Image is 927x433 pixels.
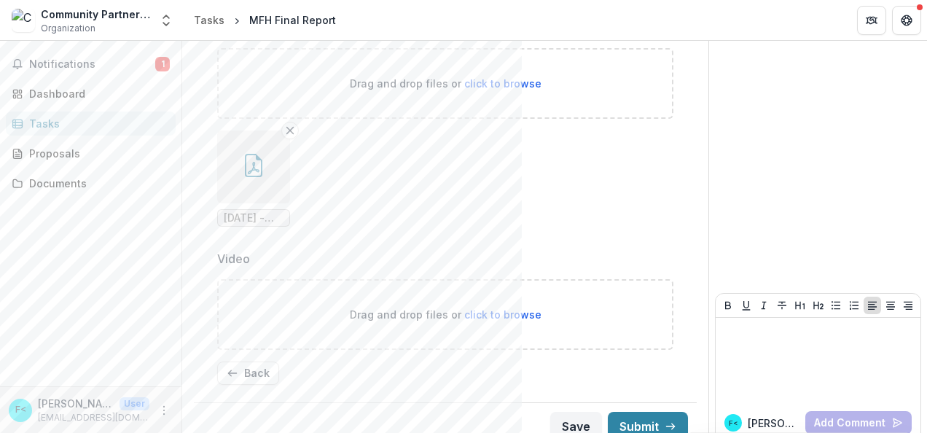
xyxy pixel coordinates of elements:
span: Notifications [29,58,155,71]
a: Dashboard [6,82,176,106]
a: Documents [6,171,176,195]
div: Tasks [194,12,224,28]
p: Drag and drop files or [350,307,541,322]
span: Organization [41,22,95,35]
button: Align Left [864,297,881,314]
button: Bold [719,297,737,314]
button: Back [217,362,279,385]
button: Italicize [755,297,772,314]
span: [DATE] - Final Third-Party Evaluation.pdf [224,212,283,225]
button: Ordered List [845,297,863,314]
button: Align Center [882,297,899,314]
button: Strike [773,297,791,314]
div: Tasks [29,116,164,131]
button: Heading 2 [810,297,827,314]
div: Proposals [29,146,164,161]
a: Tasks [6,112,176,136]
div: Remove File[DATE] - Final Third-Party Evaluation.pdf [217,130,290,227]
button: Remove File [281,122,299,139]
img: Community Partnership Of The Ozarks, Inc. [12,9,35,32]
div: Dashboard [29,86,164,101]
button: Get Help [892,6,921,35]
p: [PERSON_NAME] [748,416,799,431]
span: 1 [155,57,170,71]
p: Drag and drop files or [350,76,541,91]
button: Notifications1 [6,52,176,76]
button: Open entity switcher [156,6,176,35]
button: Partners [857,6,886,35]
div: MFH Final Report [249,12,336,28]
nav: breadcrumb [188,9,342,31]
div: Documents [29,176,164,191]
button: Bullet List [827,297,845,314]
p: User [120,397,149,410]
span: click to browse [464,77,541,90]
button: Underline [738,297,755,314]
p: [PERSON_NAME] <[EMAIL_ADDRESS][DOMAIN_NAME]> [38,396,114,411]
a: Tasks [188,9,230,31]
div: Francine Pratt <fpratt@cpozarks.org> [15,405,26,415]
span: click to browse [464,308,541,321]
div: Community Partnership Of The Ozarks, Inc. [41,7,150,22]
button: Heading 1 [791,297,809,314]
p: [EMAIL_ADDRESS][DOMAIN_NAME] [38,411,149,424]
button: More [155,402,173,419]
div: Francine Pratt <fpratt@cpozarks.org> [729,420,738,427]
a: Proposals [6,141,176,165]
p: Video [217,250,250,268]
button: Align Right [899,297,917,314]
